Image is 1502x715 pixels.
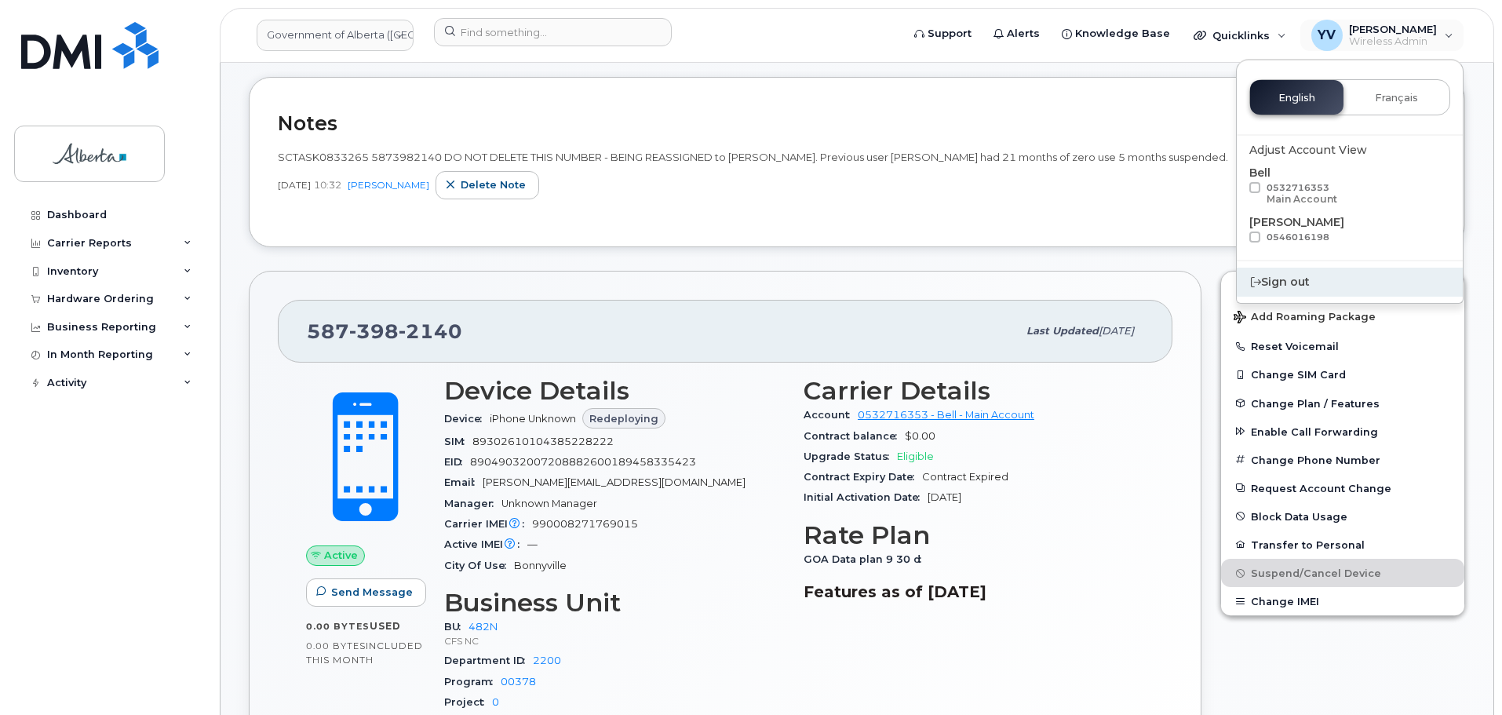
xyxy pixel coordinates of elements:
span: 10:32 [314,178,341,192]
div: [PERSON_NAME] [1249,214,1450,247]
span: Active IMEI [444,538,527,550]
a: Support [903,18,982,49]
span: Manager [444,498,501,509]
span: — [527,538,538,550]
button: Change Plan / Features [1221,389,1464,418]
span: Active [324,548,358,563]
span: Suspend/Cancel Device [1251,567,1381,579]
span: 398 [349,319,399,343]
span: Initial Activation Date [804,491,928,503]
span: 0546016198 [1267,232,1329,243]
div: Sign out [1237,268,1463,297]
a: 0 [492,696,499,708]
button: Request Account Change [1221,474,1464,502]
button: Enable Call Forwarding [1221,418,1464,446]
span: 0.00 Bytes [306,621,370,632]
span: 587 [307,319,462,343]
span: 0.00 Bytes [306,640,366,651]
span: used [370,620,401,632]
span: 990008271769015 [532,518,638,530]
span: Last updated [1026,325,1099,337]
span: Enable Call Forwarding [1251,425,1378,437]
span: Bonnyville [514,560,567,571]
span: SIM [444,436,472,447]
h3: Device Details [444,377,785,405]
span: Project [444,696,492,708]
div: Bell [1249,165,1450,208]
span: Knowledge Base [1075,26,1170,42]
span: Français [1375,92,1418,104]
span: Redeploying [589,411,658,426]
span: Change Plan / Features [1251,397,1380,409]
span: Program [444,676,501,688]
span: [DATE] [278,178,311,192]
div: Adjust Account View [1249,142,1450,159]
span: 89049032007208882600189458335423 [470,456,696,468]
button: Reset Voicemail [1221,332,1464,360]
span: [PERSON_NAME] [1349,23,1437,35]
span: Wireless Admin [1349,35,1437,48]
span: 2140 [399,319,462,343]
span: SCTASK0833265 5873982140 DO NOT DELETE THIS NUMBER - BEING REASSIGNED to [PERSON_NAME]. Previous ... [278,151,1228,163]
h3: Carrier Details [804,377,1144,405]
span: Add Roaming Package [1234,311,1376,326]
span: 0532716353 [1267,182,1337,205]
button: Block Data Usage [1221,502,1464,531]
button: Delete note [436,171,539,199]
button: Suspend/Cancel Device [1221,559,1464,587]
span: Send Message [331,585,413,600]
div: Main Account [1267,193,1337,205]
h3: Rate Plan [804,521,1144,549]
a: [PERSON_NAME] [348,179,429,191]
span: Contract Expired [922,471,1008,483]
span: Department ID [444,655,533,666]
span: iPhone Unknown [490,413,576,425]
span: Contract Expiry Date [804,471,922,483]
a: Government of Alberta (GOA) [257,20,414,51]
span: Support [928,26,972,42]
span: Upgrade Status [804,451,897,462]
span: Alerts [1007,26,1040,42]
span: Account [804,409,858,421]
span: Email [444,476,483,488]
span: [DATE] [1099,325,1134,337]
span: GOA Data plan 9 30 d [804,553,929,565]
span: Quicklinks [1212,29,1270,42]
a: Knowledge Base [1051,18,1181,49]
span: Eligible [897,451,934,462]
span: Contract balance [804,430,905,442]
span: Unknown Manager [501,498,597,509]
span: Carrier IMEI [444,518,532,530]
div: Quicklinks [1183,20,1297,51]
span: City Of Use [444,560,514,571]
button: Change IMEI [1221,587,1464,615]
span: Device [444,413,490,425]
span: $0.00 [905,430,935,442]
div: Yen Vong [1300,20,1464,51]
a: Edit Device / Employee [1221,272,1464,300]
span: Delete note [461,177,526,192]
a: 2200 [533,655,561,666]
button: Change Phone Number [1221,446,1464,474]
span: EID [444,456,470,468]
a: 482N [468,621,498,633]
a: Alerts [982,18,1051,49]
button: Send Message [306,578,426,607]
a: 00378 [501,676,536,688]
span: [DATE] [928,491,961,503]
span: 89302610104385228222 [472,436,614,447]
button: Add Roaming Package [1221,300,1464,332]
input: Find something... [434,18,672,46]
button: Transfer to Personal [1221,531,1464,559]
button: Change SIM Card [1221,360,1464,389]
h2: Notes [278,111,1243,135]
p: CFS NC [444,634,785,648]
span: YV [1318,26,1336,45]
span: [PERSON_NAME][EMAIL_ADDRESS][DOMAIN_NAME] [483,476,746,488]
span: BU [444,621,468,633]
a: 0532716353 - Bell - Main Account [858,409,1034,421]
h3: Features as of [DATE] [804,582,1144,601]
h3: Business Unit [444,589,785,617]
